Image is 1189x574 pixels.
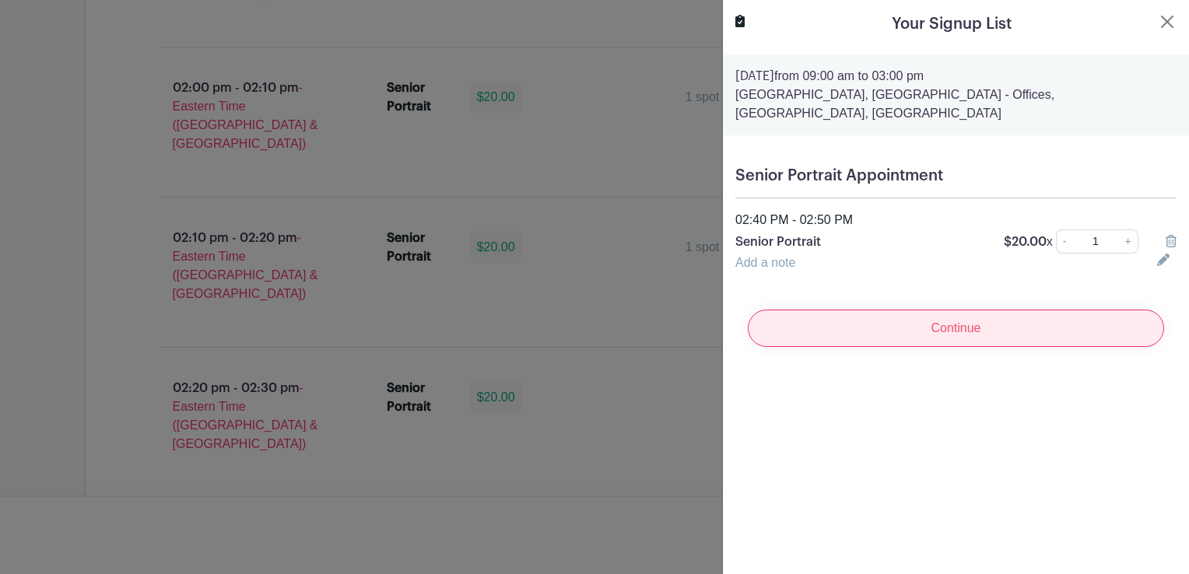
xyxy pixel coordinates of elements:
div: 02:40 PM - 02:50 PM [726,211,1186,229]
a: + [1119,229,1138,254]
a: Add a note [735,256,795,269]
h5: Senior Portrait Appointment [735,166,1177,185]
button: Close [1158,12,1177,31]
p: Senior Portrait [735,233,985,251]
a: - [1056,229,1073,254]
p: $20.00 [1004,233,1053,251]
span: x [1047,235,1053,248]
p: [GEOGRAPHIC_DATA], [GEOGRAPHIC_DATA] - Offices, [GEOGRAPHIC_DATA], [GEOGRAPHIC_DATA] [735,86,1177,123]
h5: Your Signup List [892,12,1012,36]
strong: [DATE] [735,70,774,82]
input: Continue [748,310,1164,347]
p: from 09:00 am to 03:00 pm [735,67,1177,86]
